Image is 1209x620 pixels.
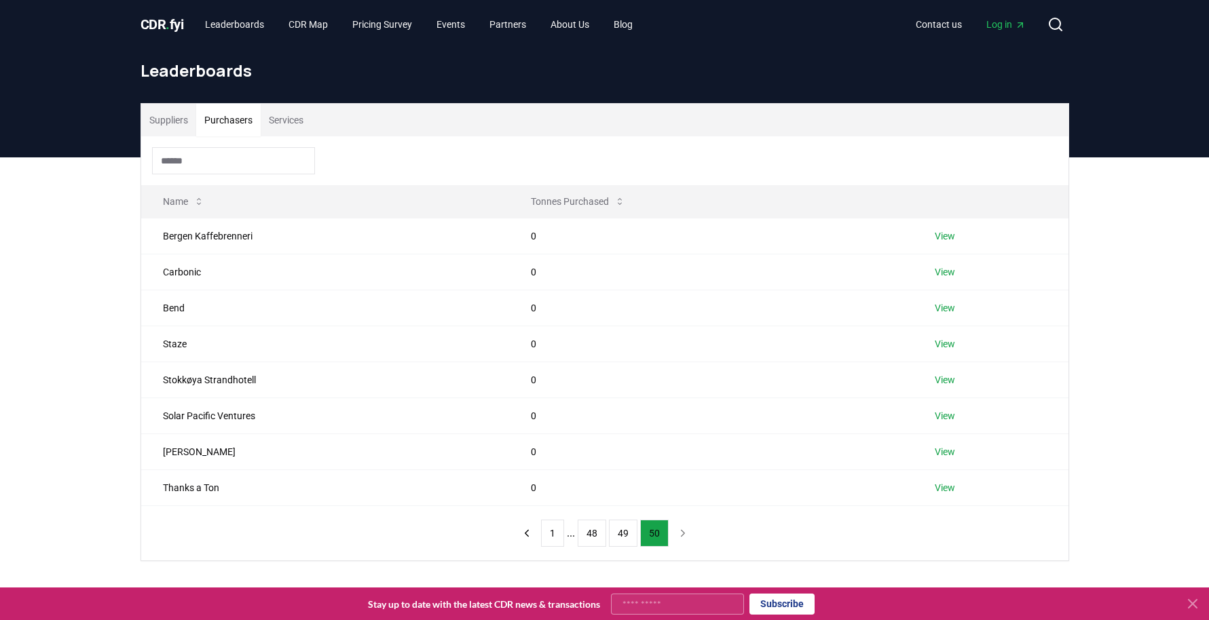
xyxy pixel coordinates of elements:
button: 48 [578,520,606,547]
a: View [935,229,955,243]
a: View [935,337,955,351]
a: View [935,373,955,387]
a: View [935,445,955,459]
button: Suppliers [141,104,196,136]
a: Leaderboards [194,12,275,37]
button: Name [152,188,215,215]
a: Blog [603,12,644,37]
td: 0 [509,433,913,469]
nav: Main [194,12,644,37]
td: 0 [509,362,913,398]
td: 0 [509,254,913,290]
td: Staze [141,326,509,362]
button: 1 [541,520,564,547]
button: Purchasers [196,104,261,136]
a: CDR.fyi [141,15,184,34]
td: 0 [509,398,913,433]
span: CDR fyi [141,16,184,33]
td: Bergen Kaffebrenneri [141,218,509,254]
span: . [166,16,170,33]
td: 0 [509,290,913,326]
button: 49 [609,520,637,547]
td: 0 [509,469,913,505]
a: Pricing Survey [341,12,423,37]
a: Log in [975,12,1037,37]
a: View [935,481,955,495]
a: About Us [540,12,600,37]
a: View [935,301,955,315]
td: 0 [509,218,913,254]
a: View [935,265,955,279]
td: Thanks a Ton [141,469,509,505]
a: CDR Map [278,12,339,37]
td: 0 [509,326,913,362]
li: ... [567,525,575,541]
td: Solar Pacific Ventures [141,398,509,433]
a: Contact us [905,12,973,37]
td: Stokkøya Strandhotell [141,362,509,398]
button: Tonnes Purchased [520,188,636,215]
button: Services [261,104,312,136]
td: Bend [141,290,509,326]
button: previous page [515,520,538,547]
td: Carbonic [141,254,509,290]
h1: Leaderboards [141,60,1069,81]
a: Events [426,12,476,37]
a: Partners [479,12,537,37]
a: View [935,409,955,423]
button: 50 [640,520,669,547]
nav: Main [905,12,1037,37]
span: Log in [986,18,1026,31]
td: [PERSON_NAME] [141,433,509,469]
